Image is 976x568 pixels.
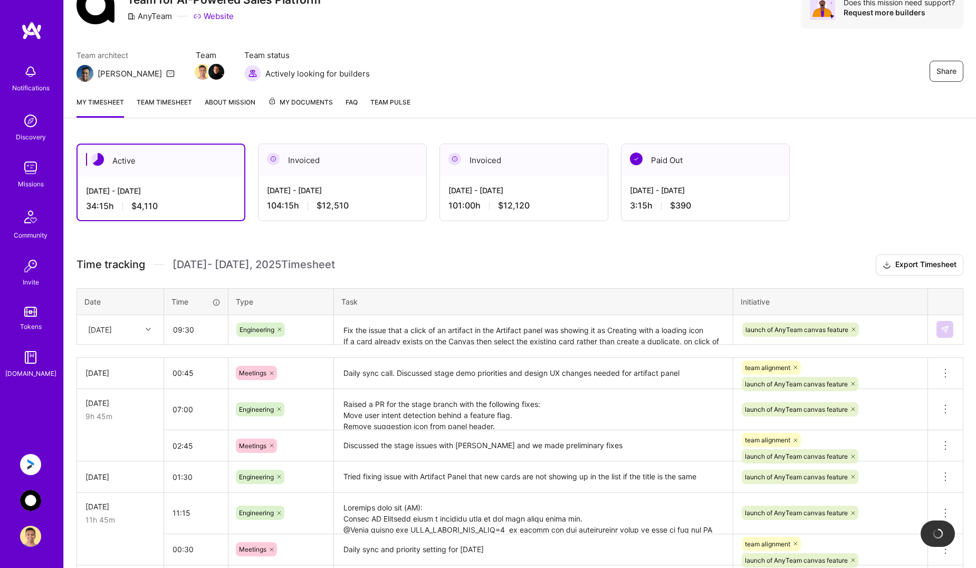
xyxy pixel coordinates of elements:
textarea: Discussed the stage issues with [PERSON_NAME] and we made preliminary fixes [335,431,732,460]
input: HH:MM [164,499,228,527]
button: Share [930,61,963,82]
div: Notifications [12,82,50,93]
span: Engineering [239,473,274,481]
div: [DATE] [88,324,112,335]
div: Missions [18,178,44,190]
img: Invoiced [448,153,461,165]
div: 9h 45m [85,411,155,422]
div: Initiative [741,296,920,307]
span: launch of AnyTeam canvas feature [745,405,848,413]
div: Active [78,145,244,177]
th: Task [334,288,733,315]
img: bell [20,61,41,82]
span: Actively looking for builders [265,68,370,79]
a: My timesheet [76,97,124,118]
span: launch of AnyTeam canvas feature [745,556,848,564]
button: Export Timesheet [876,254,963,276]
img: Community [18,204,43,230]
div: [DATE] - [DATE] [267,185,418,196]
div: 34:15 h [86,201,236,212]
div: 101:00 h [448,200,599,211]
span: launch of AnyTeam canvas feature [745,380,848,388]
div: 3:15 h [630,200,781,211]
div: [DATE] - [DATE] [630,185,781,196]
span: Team Pulse [370,98,410,106]
div: 11h 45m [85,514,155,525]
a: User Avatar [17,526,44,547]
img: Invite [20,255,41,277]
a: Team timesheet [137,97,192,118]
div: [DATE] - [DATE] [86,185,236,196]
textarea: Loremips dolo sit (AM): Consec AD Elitsedd eiusm t incididu utla et dol magn aliqu enima min. @Ve... [335,494,732,533]
a: Team Member Avatar [209,63,223,81]
span: team alignment [745,540,790,548]
img: Anguleris: BIMsmart AI MVP [20,454,41,475]
a: My Documents [268,97,333,118]
div: Invoiced [440,144,608,176]
i: icon Mail [166,69,175,78]
div: Community [14,230,47,241]
a: AnyTeam: Team for AI-Powered Sales Platform [17,490,44,511]
img: tokens [24,307,37,317]
div: [DATE] [85,501,155,512]
div: null [936,321,954,338]
a: Team Pulse [370,97,410,118]
div: Tokens [20,321,42,332]
span: launch of AnyTeam canvas feature [745,452,848,460]
span: [DATE] - [DATE] , 2025 Timesheet [173,258,335,271]
input: HH:MM [164,535,228,563]
i: icon CompanyGray [127,12,136,21]
textarea: Tried fixing issue with Artifact Panel that new cards are not showing up in the list if the title... [335,462,732,491]
span: Time tracking [76,258,145,271]
span: launch of AnyTeam canvas feature [745,509,848,517]
span: Meetings [239,442,266,450]
img: loading [931,527,944,540]
input: HH:MM [164,463,228,491]
img: User Avatar [20,526,41,547]
input: HH:MM [164,359,228,387]
textarea: Fix the issue that a click of an artifact in the Artifact panel was showing it as Creating with a... [335,316,732,344]
input: HH:MM [165,316,227,344]
img: Active [91,153,104,166]
img: guide book [20,347,41,368]
span: Engineering [240,326,274,334]
img: Submit [941,325,949,334]
span: Engineering [239,509,274,517]
span: Team status [244,50,370,61]
img: Invoiced [267,153,280,165]
span: $12,510 [317,200,349,211]
i: icon Download [883,260,891,271]
span: team alignment [745,436,790,444]
a: About Mission [205,97,255,118]
img: Team Architect [76,65,93,82]
img: Team Member Avatar [195,64,210,80]
a: Anguleris: BIMsmart AI MVP [17,454,44,475]
span: Team architect [76,50,175,61]
div: [DATE] - [DATE] [448,185,599,196]
img: AnyTeam: Team for AI-Powered Sales Platform [20,490,41,511]
div: 104:15 h [267,200,418,211]
img: Paid Out [630,153,643,165]
img: Team Member Avatar [208,64,224,80]
a: FAQ [346,97,358,118]
span: $390 [670,200,691,211]
div: AnyTeam [127,11,172,22]
div: [DOMAIN_NAME] [5,368,56,379]
span: Meetings [239,545,266,553]
img: Actively looking for builders [244,65,261,82]
div: Discovery [16,131,46,143]
span: Share [936,66,956,77]
th: Type [228,288,334,315]
i: icon Chevron [146,327,151,332]
span: launch of AnyTeam canvas feature [745,326,848,334]
span: My Documents [268,97,333,108]
span: team alignment [745,364,790,372]
img: logo [21,21,42,40]
span: $12,120 [498,200,530,211]
input: HH:MM [164,432,228,460]
th: Date [77,288,164,315]
span: Team [196,50,223,61]
div: [PERSON_NAME] [98,68,162,79]
span: Meetings [239,369,266,377]
a: Website [193,11,234,22]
